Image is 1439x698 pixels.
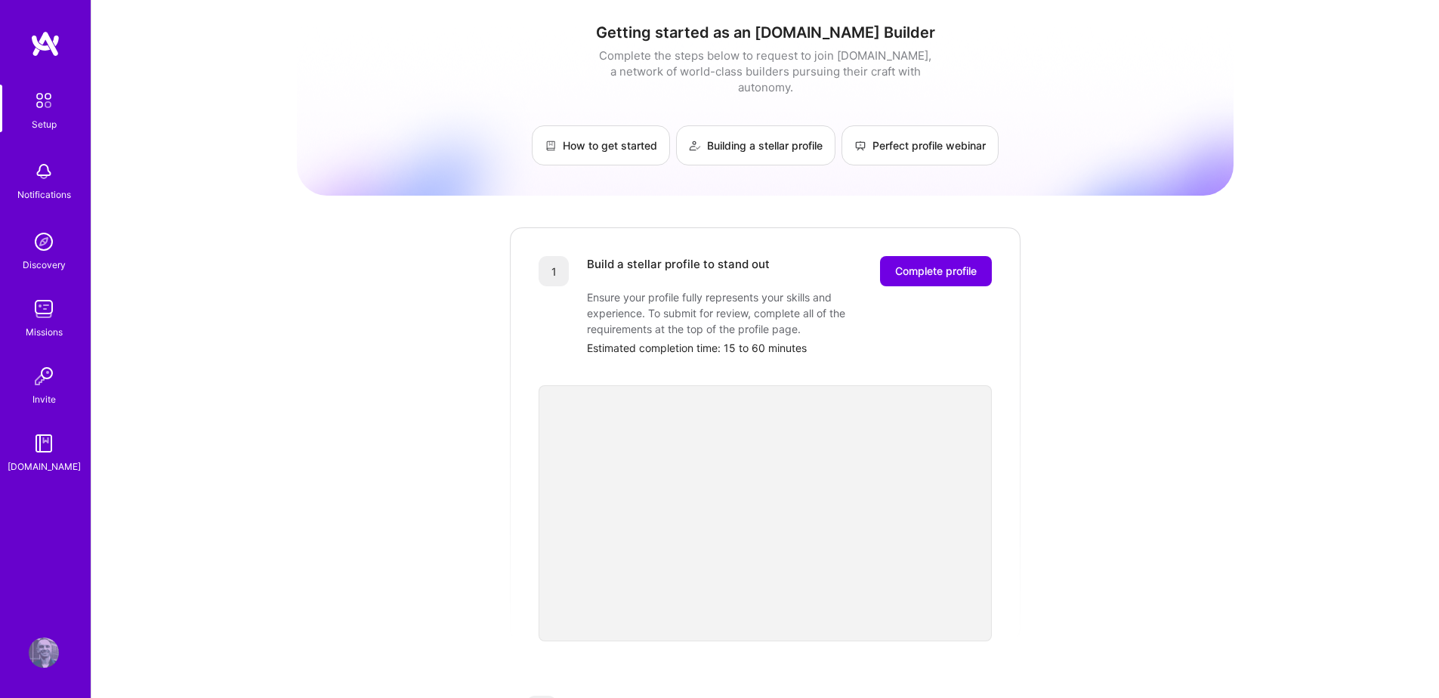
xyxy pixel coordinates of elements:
[532,125,670,165] a: How to get started
[895,264,977,279] span: Complete profile
[587,256,770,286] div: Build a stellar profile to stand out
[595,48,935,95] div: Complete the steps below to request to join [DOMAIN_NAME], a network of world-class builders purs...
[676,125,835,165] a: Building a stellar profile
[854,140,866,152] img: Perfect profile webinar
[23,257,66,273] div: Discovery
[17,187,71,202] div: Notifications
[29,638,59,668] img: User Avatar
[30,30,60,57] img: logo
[28,85,60,116] img: setup
[26,324,63,340] div: Missions
[587,289,889,337] div: Ensure your profile fully represents your skills and experience. To submit for review, complete a...
[689,140,701,152] img: Building a stellar profile
[29,428,59,459] img: guide book
[32,391,56,407] div: Invite
[587,340,992,356] div: Estimated completion time: 15 to 60 minutes
[297,23,1234,42] h1: Getting started as an [DOMAIN_NAME] Builder
[880,256,992,286] button: Complete profile
[32,116,57,132] div: Setup
[29,156,59,187] img: bell
[29,361,59,391] img: Invite
[841,125,999,165] a: Perfect profile webinar
[539,256,569,286] div: 1
[8,459,81,474] div: [DOMAIN_NAME]
[29,227,59,257] img: discovery
[25,638,63,668] a: User Avatar
[545,140,557,152] img: How to get started
[29,294,59,324] img: teamwork
[539,385,992,641] iframe: video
